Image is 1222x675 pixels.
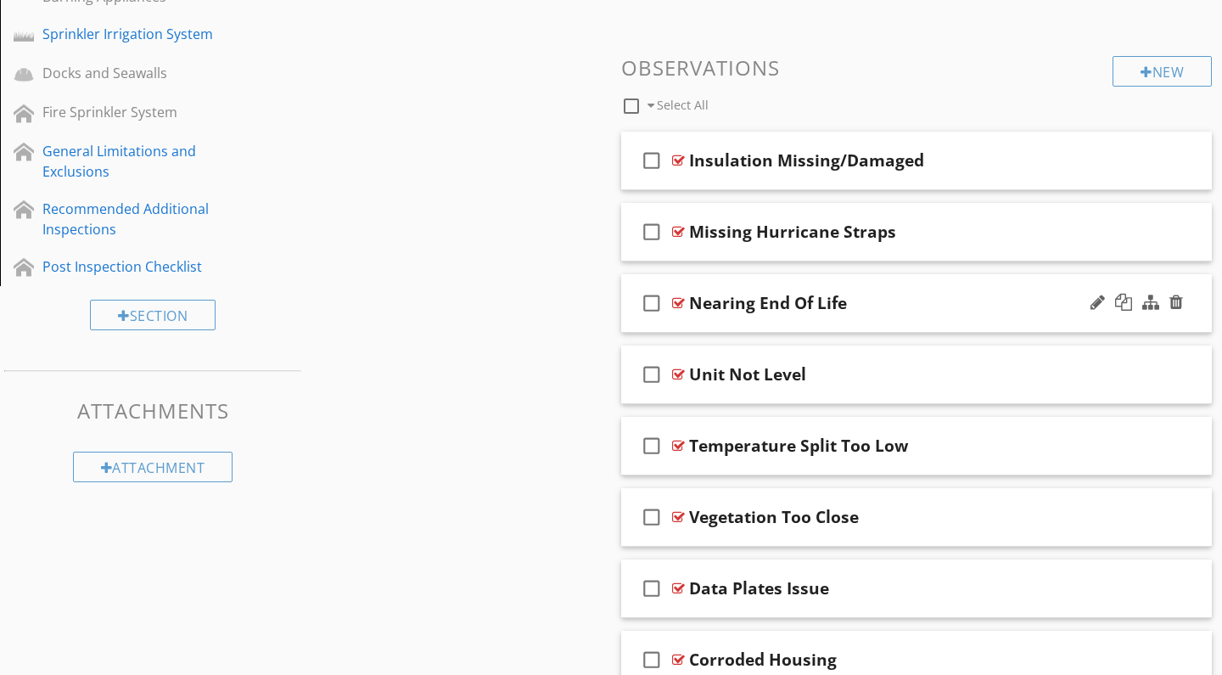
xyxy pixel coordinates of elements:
div: Data Plates Issue [689,578,829,599]
div: Attachment [73,452,233,482]
div: Recommended Additional Inspections [42,199,225,239]
div: Nearing End Of Life [689,293,847,313]
i: check_box_outline_blank [638,354,665,395]
div: Docks and Seawalls [42,63,225,83]
div: Corroded Housing [689,650,837,670]
div: Missing Hurricane Straps [689,222,896,242]
div: General Limitations and Exclusions [42,141,225,182]
div: Vegetation Too Close [689,507,859,527]
i: check_box_outline_blank [638,283,665,323]
div: Sprinkler Irrigation System [42,24,225,44]
div: Temperature Split Too Low [689,436,908,456]
h3: Observations [621,56,1212,79]
i: check_box_outline_blank [638,211,665,252]
div: New [1113,56,1212,87]
i: check_box_outline_blank [638,425,665,466]
i: check_box_outline_blank [638,497,665,537]
div: Post Inspection Checklist [42,256,225,277]
span: Select All [657,97,709,113]
div: Unit Not Level [689,364,806,385]
div: Section [90,300,216,330]
i: check_box_outline_blank [638,568,665,609]
div: Fire Sprinkler System [42,102,225,122]
i: check_box_outline_blank [638,140,665,181]
div: Insulation Missing/Damaged [689,150,924,171]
